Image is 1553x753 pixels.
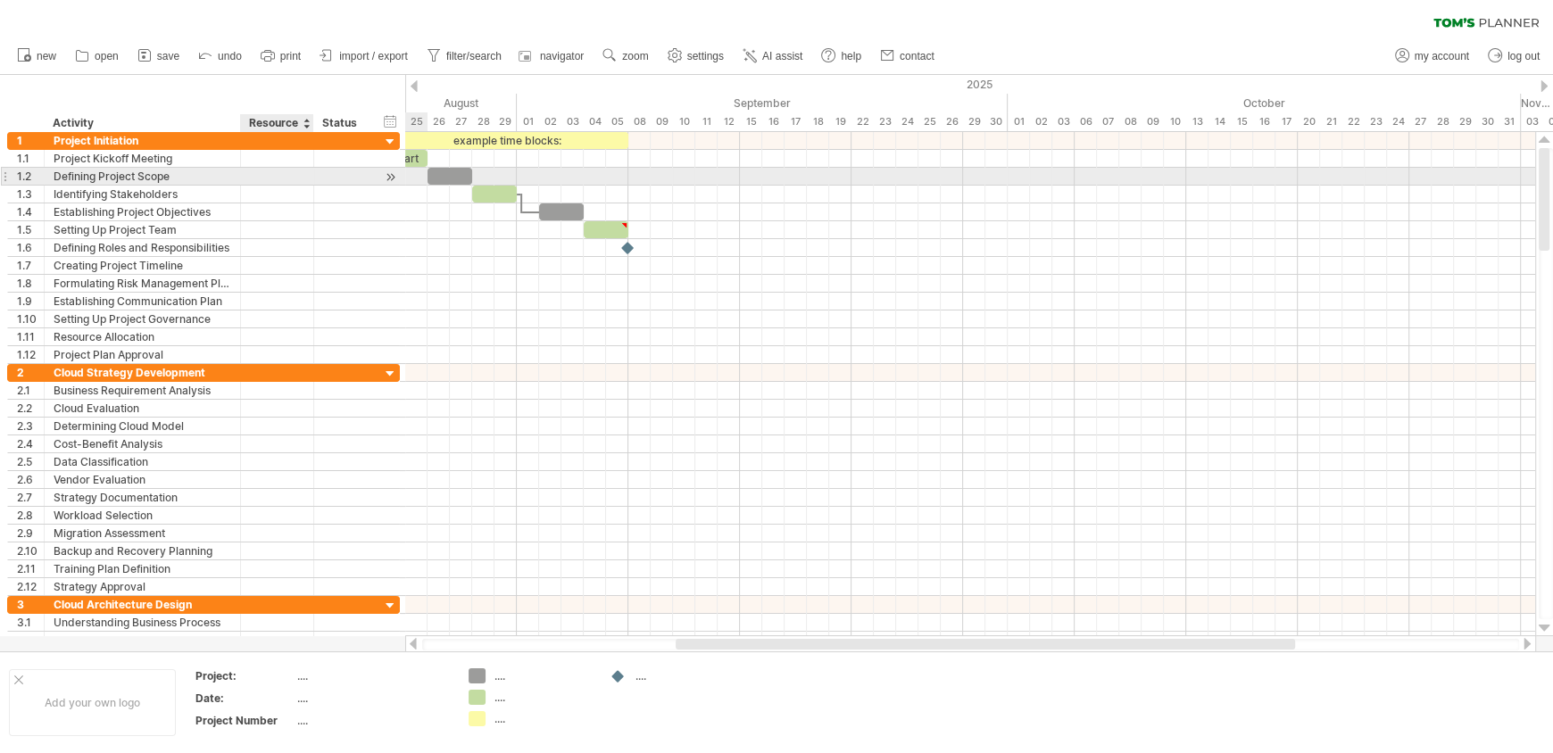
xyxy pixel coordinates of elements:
div: 1 [17,132,44,149]
div: 2.10 [17,542,44,559]
div: Monday, 25 August 2025 [405,112,428,131]
div: 2.11 [17,560,44,577]
div: Tuesday, 23 September 2025 [874,112,896,131]
span: AI assist [762,50,802,62]
div: Migration Assessment [54,525,231,542]
div: Monday, 13 October 2025 [1186,112,1208,131]
div: 2.5 [17,453,44,470]
div: Friday, 19 September 2025 [829,112,851,131]
div: Establishing Project Objectives [54,203,231,220]
div: Cost-Benefit Analysis [54,435,231,452]
div: Training Plan Definition [54,560,231,577]
div: Thursday, 18 September 2025 [807,112,829,131]
div: Resource [249,114,303,132]
div: Formulating Risk Management Plan [54,275,231,292]
div: Monday, 6 October 2025 [1075,112,1097,131]
div: Monday, 22 September 2025 [851,112,874,131]
div: Friday, 24 October 2025 [1387,112,1409,131]
span: print [280,50,301,62]
div: 1.12 [17,346,44,363]
div: Project Initiation [54,132,231,149]
div: Tuesday, 14 October 2025 [1208,112,1231,131]
div: Monday, 29 September 2025 [963,112,985,131]
span: contact [900,50,934,62]
div: Defining Technical Requirements [54,632,231,649]
div: Project Plan Approval [54,346,231,363]
div: 2.8 [17,507,44,524]
div: Tuesday, 9 September 2025 [651,112,673,131]
a: print [256,45,306,68]
span: open [95,50,119,62]
div: Vendor Evaluation [54,471,231,488]
div: 2.7 [17,489,44,506]
div: 2.9 [17,525,44,542]
div: Wednesday, 22 October 2025 [1342,112,1365,131]
span: zoom [622,50,648,62]
a: filter/search [422,45,507,68]
div: Status [322,114,361,132]
div: .... [297,713,447,728]
div: Thursday, 23 October 2025 [1365,112,1387,131]
div: Wednesday, 8 October 2025 [1119,112,1142,131]
div: October 2025 [1008,94,1521,112]
div: Project: [195,668,294,683]
span: filter/search [446,50,502,62]
div: Project Kickoff Meeting [54,150,231,167]
div: Tuesday, 7 October 2025 [1097,112,1119,131]
div: Friday, 17 October 2025 [1275,112,1298,131]
div: Wednesday, 17 September 2025 [785,112,807,131]
div: 1.1 [17,150,44,167]
div: 2.1 [17,382,44,399]
a: open [71,45,124,68]
span: help [841,50,861,62]
div: 1.6 [17,239,44,256]
div: Tuesday, 28 October 2025 [1432,112,1454,131]
div: Cloud Strategy Development [54,364,231,381]
div: Friday, 3 October 2025 [1052,112,1075,131]
a: AI assist [738,45,808,68]
a: log out [1483,45,1545,68]
span: save [157,50,179,62]
a: contact [876,45,940,68]
div: .... [297,668,447,683]
span: my account [1415,50,1469,62]
div: 2.6 [17,471,44,488]
a: my account [1391,45,1474,68]
a: undo [194,45,247,68]
div: Friday, 31 October 2025 [1499,112,1521,131]
div: 1.5 [17,221,44,238]
div: Thursday, 16 October 2025 [1253,112,1275,131]
div: Workload Selection [54,507,231,524]
div: Setting Up Project Governance [54,310,231,327]
div: Tuesday, 21 October 2025 [1320,112,1342,131]
div: 1.2 [17,168,44,185]
span: log out [1507,50,1540,62]
div: Setting Up Project Team [54,221,231,238]
div: Strategy Approval [54,578,231,595]
div: Date: [195,691,294,706]
span: new [37,50,56,62]
div: 1.3 [17,186,44,203]
div: 1.10 [17,310,44,327]
div: 3 [17,596,44,613]
div: Establishing Communication Plan [54,293,231,310]
div: Wednesday, 1 October 2025 [1008,112,1030,131]
span: undo [218,50,242,62]
a: navigator [516,45,589,68]
div: 2 [17,364,44,381]
div: Monday, 8 September 2025 [628,112,651,131]
div: Wednesday, 29 October 2025 [1454,112,1476,131]
div: Identifying Stakeholders [54,186,231,203]
div: Wednesday, 27 August 2025 [450,112,472,131]
div: Tuesday, 30 September 2025 [985,112,1008,131]
div: .... [494,711,592,726]
a: import / export [315,45,413,68]
div: 2.2 [17,400,44,417]
div: .... [494,668,592,683]
div: Monday, 3 November 2025 [1521,112,1543,131]
div: Monday, 27 October 2025 [1409,112,1432,131]
a: new [12,45,62,68]
div: Monday, 20 October 2025 [1298,112,1320,131]
div: Thursday, 28 August 2025 [472,112,494,131]
div: Backup and Recovery Planning [54,542,231,559]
